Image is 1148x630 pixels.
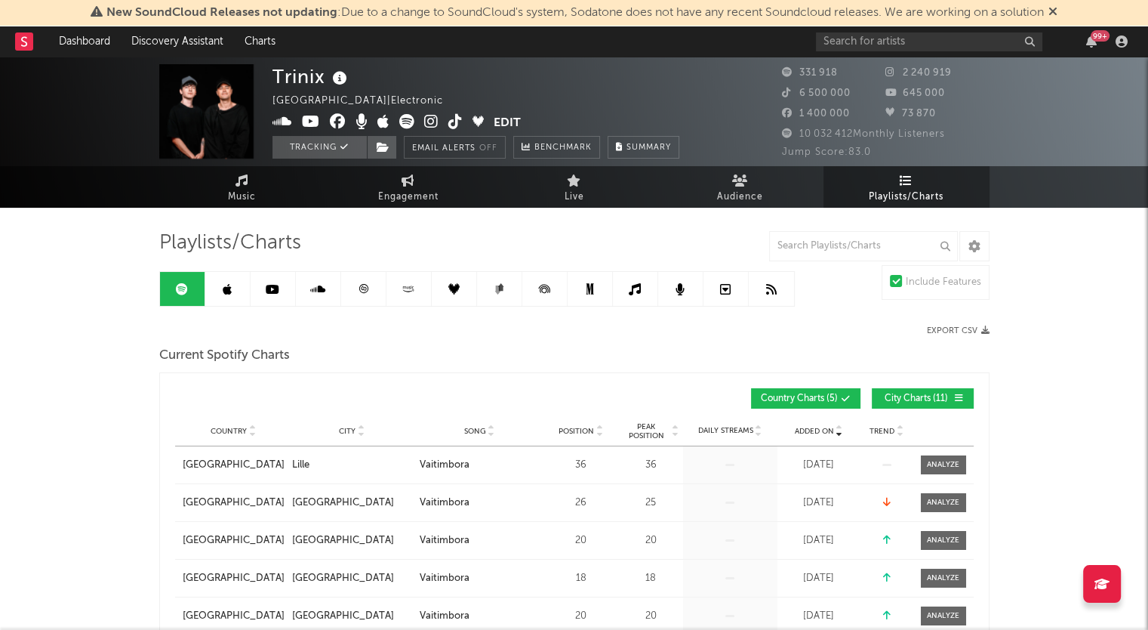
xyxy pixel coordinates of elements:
[547,496,615,511] div: 26
[927,326,989,335] button: Export CSV
[292,496,394,511] div: [GEOGRAPHIC_DATA]
[751,388,860,409] button: Country Charts(5)
[906,273,981,292] div: Include Features
[547,458,615,473] div: 36
[420,496,469,511] div: Vaitimbora
[292,458,309,473] div: Lille
[292,533,412,548] a: [GEOGRAPHIC_DATA]
[782,109,850,119] span: 1 400 000
[626,144,671,152] span: Summary
[378,188,439,206] span: Engagement
[159,166,325,208] a: Music
[292,458,412,473] a: Lille
[782,147,871,157] span: Jump Score: 83.0
[211,427,247,436] span: Country
[159,234,301,252] span: Playlists/Charts
[420,458,540,473] a: Vaitimbora
[234,26,286,57] a: Charts
[872,388,974,409] button: City Charts(11)
[623,496,679,511] div: 25
[420,458,469,473] div: Vaitimbora
[183,609,285,624] a: [GEOGRAPHIC_DATA]
[623,422,670,440] span: Peak Position
[781,609,857,624] div: [DATE]
[623,609,679,624] div: 20
[559,427,594,436] span: Position
[761,394,838,403] span: Country Charts ( 5 )
[292,533,394,548] div: [GEOGRAPHIC_DATA]
[106,7,1044,19] span: : Due to a change to SoundCloud's system, Sodatone does not have any recent Soundcloud releases. ...
[869,427,894,436] span: Trend
[534,139,592,157] span: Benchmark
[292,609,412,624] a: [GEOGRAPHIC_DATA]
[121,26,234,57] a: Discovery Assistant
[781,458,857,473] div: [DATE]
[782,68,838,78] span: 331 918
[420,609,540,624] a: Vaitimbora
[657,166,823,208] a: Audience
[781,571,857,586] div: [DATE]
[781,496,857,511] div: [DATE]
[547,609,615,624] div: 20
[565,188,584,206] span: Live
[420,609,469,624] div: Vaitimbora
[420,571,540,586] a: Vaitimbora
[292,496,412,511] a: [GEOGRAPHIC_DATA]
[325,166,491,208] a: Engagement
[404,136,506,159] button: Email AlertsOff
[292,571,412,586] a: [GEOGRAPHIC_DATA]
[623,571,679,586] div: 18
[882,394,951,403] span: City Charts ( 11 )
[479,144,497,153] em: Off
[782,129,945,139] span: 10 032 412 Monthly Listeners
[106,7,337,19] span: New SoundCloud Releases not updating
[183,533,285,548] a: [GEOGRAPHIC_DATA]
[885,88,945,98] span: 645 000
[464,427,486,436] span: Song
[183,571,285,586] a: [GEOGRAPHIC_DATA]
[608,136,679,159] button: Summary
[272,136,367,159] button: Tracking
[782,88,851,98] span: 6 500 000
[513,136,600,159] a: Benchmark
[420,533,469,548] div: Vaitimbora
[183,458,285,473] a: [GEOGRAPHIC_DATA]
[159,347,290,365] span: Current Spotify Charts
[823,166,989,208] a: Playlists/Charts
[717,188,763,206] span: Audience
[547,533,615,548] div: 20
[885,109,936,119] span: 73 870
[1086,36,1097,48] button: 99+
[272,92,460,110] div: [GEOGRAPHIC_DATA] | Electronic
[1048,7,1057,19] span: Dismiss
[869,188,943,206] span: Playlists/Charts
[292,609,394,624] div: [GEOGRAPHIC_DATA]
[885,68,952,78] span: 2 240 919
[491,166,657,208] a: Live
[292,571,394,586] div: [GEOGRAPHIC_DATA]
[420,571,469,586] div: Vaitimbora
[769,231,958,261] input: Search Playlists/Charts
[272,64,351,89] div: Trinix
[795,427,834,436] span: Added On
[781,533,857,548] div: [DATE]
[48,26,121,57] a: Dashboard
[547,571,615,586] div: 18
[183,496,285,511] a: [GEOGRAPHIC_DATA]
[623,458,679,473] div: 36
[228,188,256,206] span: Music
[1091,30,1110,42] div: 99 +
[420,533,540,548] a: Vaitimbora
[698,425,753,437] span: Daily Streams
[494,114,521,133] button: Edit
[816,32,1042,51] input: Search for artists
[623,533,679,548] div: 20
[420,496,540,511] a: Vaitimbora
[339,427,355,436] span: City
